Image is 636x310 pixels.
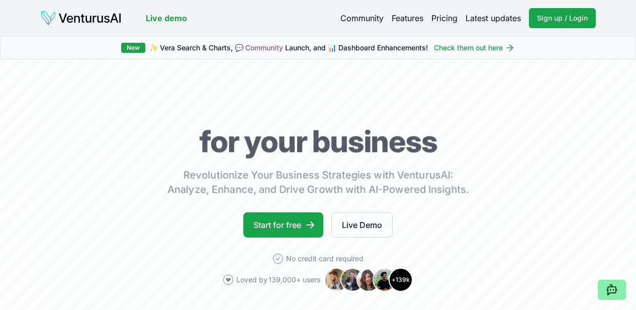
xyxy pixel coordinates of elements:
img: logo [40,10,122,26]
img: Avatar 2 [340,268,365,292]
img: Avatar 1 [324,268,348,292]
a: Latest updates [466,12,521,24]
a: Sign up / Login [529,8,596,28]
img: Avatar 3 [356,268,381,292]
a: Live Demo [331,212,393,238]
div: New [121,43,145,53]
span: ✨ Vera Search & Charts, 💬 Launch, and 📊 Dashboard Enhancements! [149,43,428,53]
a: Community [340,12,384,24]
img: Avatar 4 [373,268,397,292]
a: Start for free [243,212,323,238]
span: Sign up / Login [537,13,588,23]
a: Features [392,12,423,24]
a: Check them out here [434,43,515,53]
a: Pricing [431,12,458,24]
a: Live demo [146,12,187,24]
a: Community [245,43,283,52]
